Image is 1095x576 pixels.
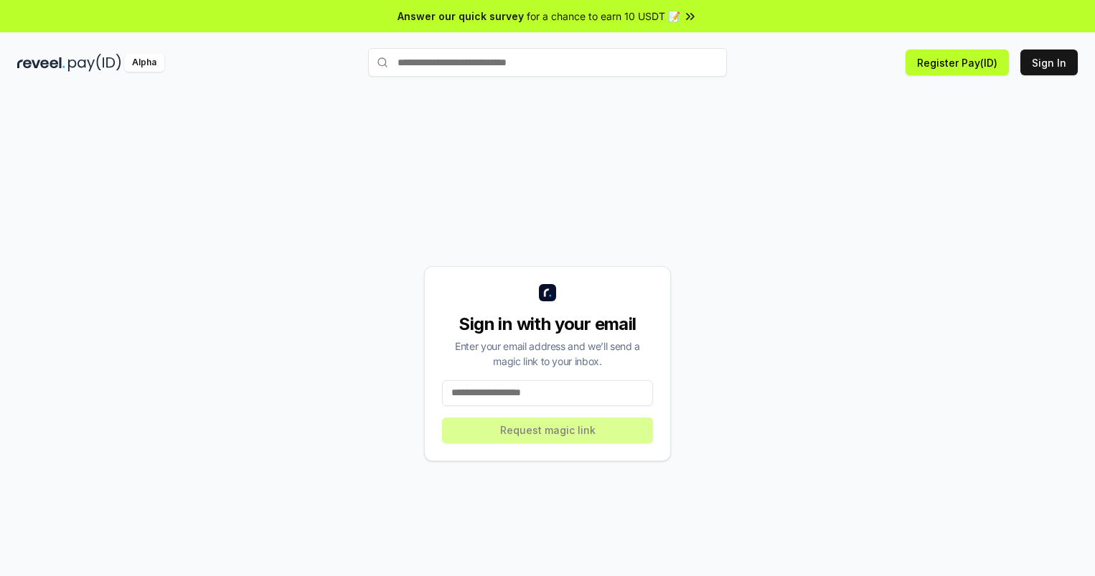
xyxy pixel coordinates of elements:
img: pay_id [68,54,121,72]
img: logo_small [539,284,556,301]
button: Register Pay(ID) [906,49,1009,75]
span: for a chance to earn 10 USDT 📝 [527,9,680,24]
span: Answer our quick survey [398,9,524,24]
img: reveel_dark [17,54,65,72]
div: Sign in with your email [442,313,653,336]
div: Enter your email address and we’ll send a magic link to your inbox. [442,339,653,369]
button: Sign In [1020,49,1078,75]
div: Alpha [124,54,164,72]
